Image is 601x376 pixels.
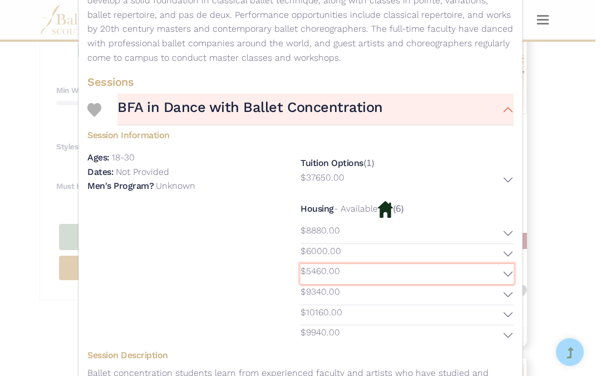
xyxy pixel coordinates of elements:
button: $8880.00 [300,223,514,243]
h5: Ages: [87,152,110,163]
img: Heart [87,103,101,117]
button: $5460.00 [300,264,514,284]
img: Housing Available [378,201,393,218]
p: 18-30 [112,152,135,163]
button: $37650.00 [300,170,514,191]
div: (6) [300,196,514,345]
h5: Session Description [87,350,514,362]
button: $9940.00 [300,325,514,345]
p: Not Provided [116,167,169,177]
p: $9940.00 [300,325,340,340]
h3: BFA in Dance with Ballet Concentration [117,98,383,116]
h5: Tuition Options [300,158,363,168]
div: (1) [300,150,514,196]
button: $6000.00 [300,244,514,264]
p: Unknown [156,180,195,191]
p: $5460.00 [300,264,340,279]
p: $6000.00 [300,244,341,258]
button: $10160.00 [300,305,514,325]
h5: Session Information [87,125,514,141]
h4: Sessions [87,75,514,89]
h5: Housing [300,203,334,214]
p: $8880.00 [300,223,340,238]
button: BFA in Dance with Ballet Concentration [117,94,514,125]
p: $10160.00 [300,305,342,320]
p: - Available [334,203,378,214]
h5: Dates: [87,167,114,177]
h5: Men's Program? [87,180,154,191]
button: $9340.00 [300,285,514,305]
p: $9340.00 [300,285,340,299]
p: $37650.00 [300,170,344,185]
